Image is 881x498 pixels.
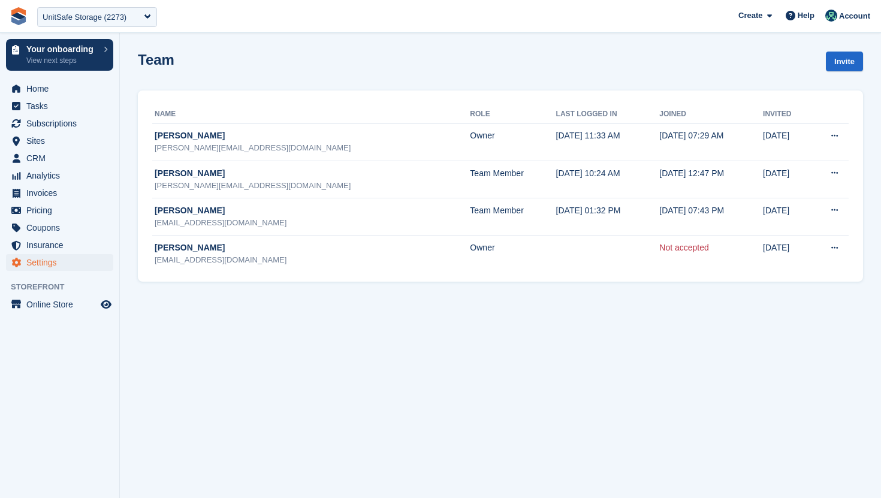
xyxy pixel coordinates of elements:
[26,219,98,236] span: Coupons
[659,105,763,124] th: Joined
[155,180,470,192] div: [PERSON_NAME][EMAIL_ADDRESS][DOMAIN_NAME]
[6,202,113,219] a: menu
[839,10,870,22] span: Account
[43,11,126,23] div: UnitSafe Storage (2273)
[11,281,119,293] span: Storefront
[6,254,113,271] a: menu
[470,123,556,161] td: Owner
[26,237,98,253] span: Insurance
[26,296,98,313] span: Online Store
[26,55,98,66] p: View next steps
[470,105,556,124] th: Role
[659,243,709,252] a: Not accepted
[26,98,98,114] span: Tasks
[99,297,113,312] a: Preview store
[155,242,470,254] div: [PERSON_NAME]
[763,198,808,235] td: [DATE]
[26,45,98,53] p: Your onboarding
[556,105,660,124] th: Last logged in
[155,254,470,266] div: [EMAIL_ADDRESS][DOMAIN_NAME]
[6,185,113,201] a: menu
[152,105,470,124] th: Name
[763,123,808,161] td: [DATE]
[6,115,113,132] a: menu
[556,198,660,235] td: [DATE] 01:32 PM
[763,235,808,272] td: [DATE]
[659,198,763,235] td: [DATE] 07:43 PM
[6,219,113,236] a: menu
[659,123,763,161] td: [DATE] 07:29 AM
[825,10,837,22] img: Jennifer Ofodile
[26,254,98,271] span: Settings
[6,80,113,97] a: menu
[26,132,98,149] span: Sites
[26,167,98,184] span: Analytics
[556,161,660,198] td: [DATE] 10:24 AM
[10,7,28,25] img: stora-icon-8386f47178a22dfd0bd8f6a31ec36ba5ce8667c1dd55bd0f319d3a0aa187defe.svg
[155,129,470,142] div: [PERSON_NAME]
[470,161,556,198] td: Team Member
[6,98,113,114] a: menu
[26,80,98,97] span: Home
[470,198,556,235] td: Team Member
[738,10,762,22] span: Create
[26,115,98,132] span: Subscriptions
[26,185,98,201] span: Invoices
[798,10,814,22] span: Help
[155,167,470,180] div: [PERSON_NAME]
[26,202,98,219] span: Pricing
[6,237,113,253] a: menu
[6,39,113,71] a: Your onboarding View next steps
[6,132,113,149] a: menu
[763,105,808,124] th: Invited
[26,150,98,167] span: CRM
[826,52,863,71] a: Invite
[6,296,113,313] a: menu
[6,167,113,184] a: menu
[659,161,763,198] td: [DATE] 12:47 PM
[470,235,556,272] td: Owner
[155,204,470,217] div: [PERSON_NAME]
[556,123,660,161] td: [DATE] 11:33 AM
[155,142,470,154] div: [PERSON_NAME][EMAIL_ADDRESS][DOMAIN_NAME]
[155,217,470,229] div: [EMAIL_ADDRESS][DOMAIN_NAME]
[138,52,174,68] h1: Team
[763,161,808,198] td: [DATE]
[6,150,113,167] a: menu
